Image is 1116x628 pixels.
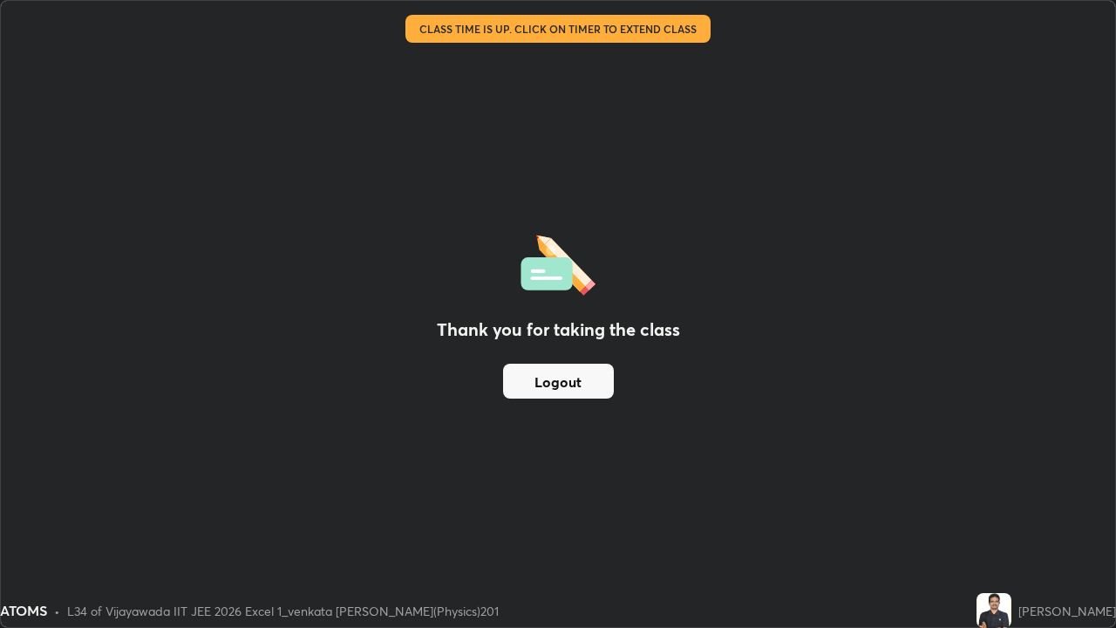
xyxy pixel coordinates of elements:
h2: Thank you for taking the class [437,317,680,343]
div: L34 of Vijayawada IIT JEE 2026 Excel 1_venkata [PERSON_NAME](Physics)201 [67,602,499,620]
img: 7cf467343a4d49629c73f8aa1f9e36e2.jpg [976,593,1011,628]
img: offlineFeedback.1438e8b3.svg [521,229,595,296]
div: • [54,602,60,620]
button: Logout [503,364,614,399]
div: [PERSON_NAME] [1018,602,1116,620]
